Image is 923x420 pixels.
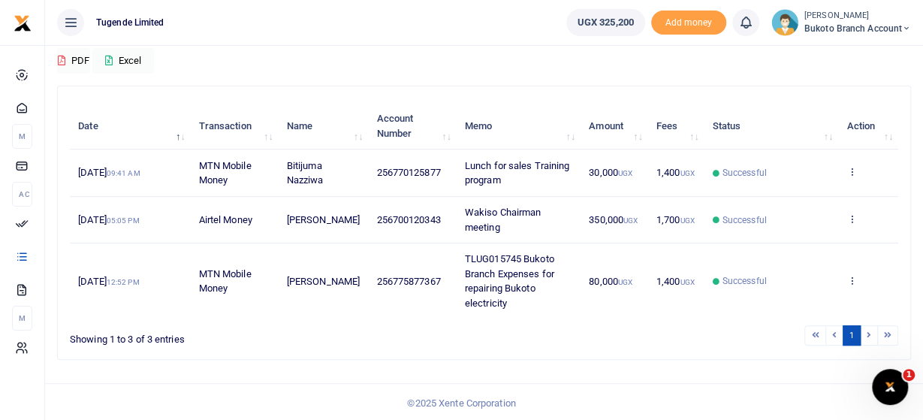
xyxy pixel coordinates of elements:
button: PDF [57,48,90,74]
th: Name: activate to sort column ascending [279,103,369,150]
a: 1 [843,325,861,346]
span: 256770125877 [376,167,440,178]
span: 80,000 [589,276,632,287]
span: 1 [903,369,915,381]
span: Bitijuma Nazziwa [287,160,324,186]
span: 1,400 [656,276,695,287]
span: UGX 325,200 [578,15,634,30]
span: [DATE] [78,276,139,287]
a: Add money [651,16,726,27]
span: [PERSON_NAME] [287,276,360,287]
span: [DATE] [78,214,139,225]
span: Wakiso Chairman meeting [465,207,541,233]
th: Account Number: activate to sort column ascending [368,103,456,150]
li: M [12,306,32,331]
small: 09:41 AM [107,169,140,177]
span: Airtel Money [199,214,252,225]
span: Lunch for sales Training program [465,160,569,186]
span: MTN Mobile Money [199,268,252,295]
img: logo-small [14,14,32,32]
span: [PERSON_NAME] [287,214,360,225]
li: M [12,124,32,149]
small: UGX [618,169,632,177]
span: Successful [722,274,767,288]
span: Tugende Limited [90,16,170,29]
iframe: Intercom live chat [872,369,908,405]
th: Date: activate to sort column descending [70,103,190,150]
span: Add money [651,11,726,35]
span: 1,700 [656,214,695,225]
span: Bukoto Branch account [804,22,911,35]
span: 1,400 [656,167,695,178]
span: TLUG015745 Bukoto Branch Expenses for repairing Bukoto electricity [465,253,554,309]
small: UGX [623,216,638,225]
small: UGX [680,216,694,225]
th: Amount: activate to sort column ascending [581,103,648,150]
img: profile-user [771,9,798,36]
a: UGX 325,200 [566,9,645,36]
span: 256700120343 [376,214,440,225]
div: Showing 1 to 3 of 3 entries [70,324,409,347]
th: Memo: activate to sort column ascending [457,103,581,150]
span: MTN Mobile Money [199,160,252,186]
small: UGX [618,278,632,286]
th: Status: activate to sort column ascending [704,103,838,150]
small: 12:52 PM [107,278,140,286]
span: [DATE] [78,167,140,178]
span: 256775877367 [376,276,440,287]
li: Wallet ballance [560,9,651,36]
li: Toup your wallet [651,11,726,35]
th: Fees: activate to sort column ascending [648,103,704,150]
small: UGX [680,278,694,286]
th: Action: activate to sort column ascending [838,103,898,150]
span: 30,000 [589,167,632,178]
li: Ac [12,182,32,207]
small: [PERSON_NAME] [804,10,911,23]
th: Transaction: activate to sort column ascending [190,103,278,150]
span: Successful [722,166,767,180]
small: 05:05 PM [107,216,140,225]
span: Successful [722,213,767,227]
a: profile-user [PERSON_NAME] Bukoto Branch account [771,9,911,36]
small: UGX [680,169,694,177]
button: Excel [92,48,154,74]
span: 350,000 [589,214,638,225]
a: logo-small logo-large logo-large [14,17,32,28]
